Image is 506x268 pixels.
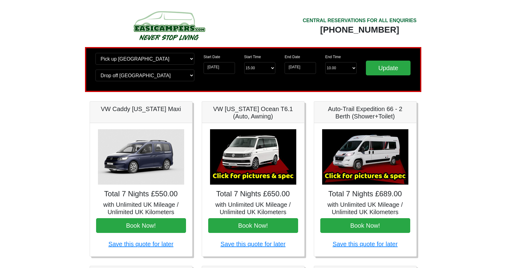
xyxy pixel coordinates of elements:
label: Start Date [204,54,220,60]
button: Book Now! [320,218,410,233]
div: CENTRAL RESERVATIONS FOR ALL ENQUIRIES [303,17,417,24]
h4: Total 7 Nights £689.00 [320,190,410,198]
button: Book Now! [208,218,298,233]
label: End Date [285,54,300,60]
input: Update [366,61,411,75]
h5: VW [US_STATE] Ocean T6.1 (Auto, Awning) [208,105,298,120]
label: Start Time [244,54,261,60]
input: Return Date [285,62,316,74]
img: VW California Ocean T6.1 (Auto, Awning) [210,129,296,185]
h5: with Unlimited UK Mileage / Unlimited UK Kilometers [96,201,186,216]
a: Save this quote for later [108,241,173,247]
h5: with Unlimited UK Mileage / Unlimited UK Kilometers [208,201,298,216]
button: Book Now! [96,218,186,233]
h5: VW Caddy [US_STATE] Maxi [96,105,186,113]
div: [PHONE_NUMBER] [303,24,417,35]
img: campers-checkout-logo.png [111,9,228,42]
input: Start Date [204,62,235,74]
a: Save this quote for later [333,241,398,247]
h4: Total 7 Nights £650.00 [208,190,298,198]
img: Auto-Trail Expedition 66 - 2 Berth (Shower+Toilet) [322,129,408,185]
h5: Auto-Trail Expedition 66 - 2 Berth (Shower+Toilet) [320,105,410,120]
h4: Total 7 Nights £550.00 [96,190,186,198]
h5: with Unlimited UK Mileage / Unlimited UK Kilometers [320,201,410,216]
label: End Time [325,54,341,60]
img: VW Caddy California Maxi [98,129,184,185]
a: Save this quote for later [221,241,285,247]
